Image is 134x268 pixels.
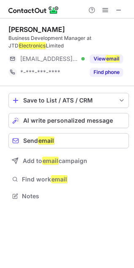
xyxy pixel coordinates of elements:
em: email [38,137,54,145]
img: ContactOut v5.3.10 [8,5,59,15]
span: Send [23,137,54,144]
div: Business Development Manager at JTD Limited [8,34,129,50]
span: Notes [22,192,126,200]
button: Add toemailcampaign [8,153,129,168]
button: save-profile-one-click [8,93,129,108]
div: Save to List / ATS / CRM [23,97,114,104]
button: Reveal Button [90,68,123,76]
button: Sendemail [8,133,129,148]
button: Notes [8,190,129,202]
em: email [51,175,67,183]
span: [EMAIL_ADDRESS][DOMAIN_NAME] [20,55,78,63]
button: Reveal Button [90,55,123,63]
span: Add to campaign [23,158,87,164]
span: AI write personalized message [23,117,113,124]
span: Find work [22,176,126,183]
div: [PERSON_NAME] [8,25,65,34]
em: email [42,157,59,165]
em: email [106,55,120,62]
em: Electronics [19,42,46,49]
button: Find workemail [8,173,129,185]
button: AI write personalized message [8,113,129,128]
